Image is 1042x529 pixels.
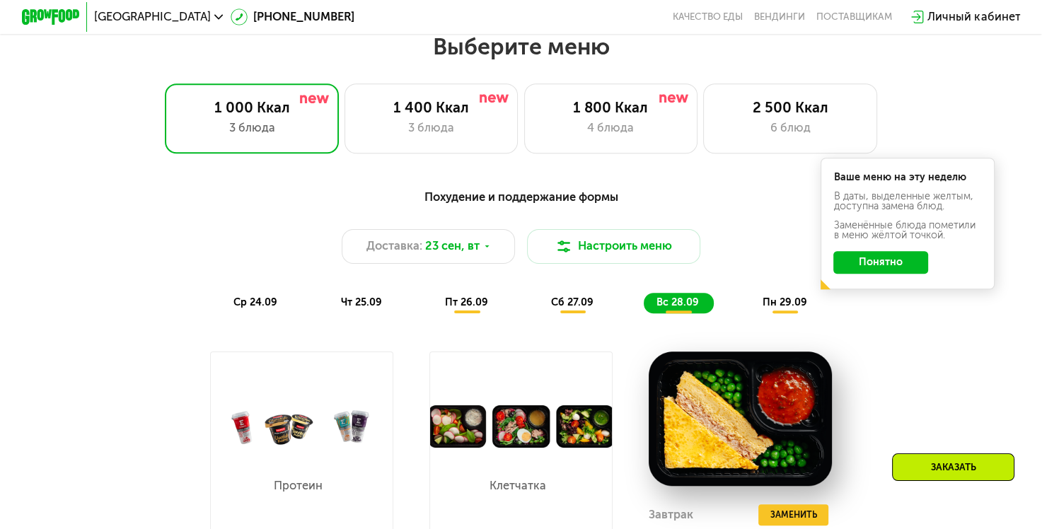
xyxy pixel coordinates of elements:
button: Заменить [758,504,828,526]
a: Вендинги [754,11,805,23]
span: сб 27.09 [551,296,594,308]
div: 1 400 Ккал [359,99,503,117]
div: 2 500 Ккал [719,99,862,117]
div: Личный кабинет [927,8,1020,26]
div: Похудение и поддержание формы [93,188,949,207]
a: [PHONE_NUMBER] [231,8,355,26]
span: вс 28.09 [656,296,699,308]
span: пт 26.09 [445,296,488,308]
div: Заменённые блюда пометили в меню жёлтой точкой. [833,221,981,241]
span: [GEOGRAPHIC_DATA] [94,11,211,23]
button: Понятно [833,251,928,274]
div: 3 блюда [180,120,324,137]
div: 6 блюд [719,120,862,137]
button: Настроить меню [527,229,701,264]
span: 23 сен, вт [425,238,480,255]
span: пн 29.09 [762,296,806,308]
span: Доставка: [366,238,422,255]
span: Заменить [770,508,817,522]
div: 3 блюда [359,120,503,137]
div: 4 блюда [539,120,683,137]
p: Протеин [266,480,330,492]
h2: Выберите меню [46,33,995,61]
div: Заказать [892,453,1014,481]
div: 1 800 Ккал [539,99,683,117]
div: поставщикам [816,11,892,23]
p: Клетчатка [486,480,550,492]
div: Ваше меню на эту неделю [833,173,981,182]
span: ср 24.09 [233,296,277,308]
span: чт 25.09 [341,296,382,308]
div: В даты, выделенные желтым, доступна замена блюд. [833,192,981,212]
div: 1 000 Ккал [180,99,324,117]
div: Завтрак [649,504,693,526]
a: Качество еды [673,11,743,23]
